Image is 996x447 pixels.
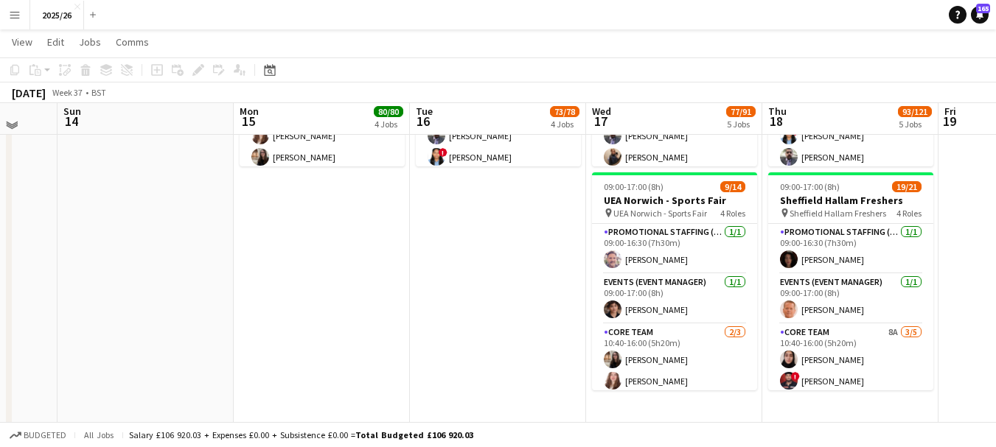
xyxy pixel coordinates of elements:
a: View [6,32,38,52]
span: ! [791,372,800,381]
span: Edit [47,35,64,49]
span: Fri [944,105,956,118]
span: Mon [240,105,259,118]
h3: UEA Norwich - Sports Fair [592,194,757,207]
app-job-card: 09:00-17:00 (8h)19/21Sheffield Hallam Freshers Sheffield Hallam Freshers4 RolesPromotional Staffi... [768,172,933,390]
app-card-role: Promotional Staffing (Team Leader)1/109:00-16:30 (7h30m)[PERSON_NAME] [592,224,757,274]
span: Jobs [79,35,101,49]
app-job-card: 09:00-17:00 (8h)9/14UEA Norwich - Sports Fair UEA Norwich - Sports Fair4 RolesPromotional Staffin... [592,172,757,390]
span: 4 Roles [720,208,745,219]
a: Jobs [73,32,107,52]
div: 5 Jobs [899,119,931,130]
span: 09:00-17:00 (8h) [780,181,840,192]
app-card-role: Events (Event Manager)1/109:00-17:00 (8h)[PERSON_NAME] [592,274,757,324]
div: BST [91,87,106,98]
span: 80/80 [374,106,403,117]
span: 17 [590,113,611,130]
span: 9/14 [720,181,745,192]
span: Week 37 [49,87,86,98]
app-card-role: Events (Event Manager)1/109:00-17:00 (8h)[PERSON_NAME] [768,274,933,324]
span: Total Budgeted £106 920.03 [355,429,473,440]
span: ! [439,148,447,157]
span: Thu [768,105,787,118]
span: 19 [942,113,956,130]
a: Comms [110,32,155,52]
app-card-role: Core Team4/410:40-15:00 (4h20m)![PERSON_NAME][PERSON_NAME] [768,100,933,214]
span: Budgeted [24,430,66,440]
span: 4 Roles [896,208,922,219]
a: Edit [41,32,70,52]
span: All jobs [81,429,116,440]
span: 77/91 [726,106,756,117]
span: 15 [237,113,259,130]
span: Sheffield Hallam Freshers [790,208,886,219]
div: 5 Jobs [727,119,755,130]
div: [DATE] [12,85,46,100]
a: 165 [971,6,989,24]
h3: Sheffield Hallam Freshers [768,194,933,207]
div: 4 Jobs [551,119,579,130]
span: UEA Norwich - Sports Fair [613,208,707,219]
button: 2025/26 [30,1,84,29]
button: Budgeted [7,427,69,443]
span: 14 [61,113,81,130]
span: Wed [592,105,611,118]
span: Comms [116,35,149,49]
span: 93/121 [898,106,932,117]
span: Tue [416,105,433,118]
div: Salary £106 920.03 + Expenses £0.00 + Subsistence £0.00 = [129,429,473,440]
span: View [12,35,32,49]
span: 16 [414,113,433,130]
span: 19/21 [892,181,922,192]
app-card-role: Core Team3/310:40-16:00 (5h20m)[PERSON_NAME][PERSON_NAME] [240,100,405,193]
span: 18 [766,113,787,130]
span: Sun [63,105,81,118]
app-card-role: Core Team2/310:40-16:00 (5h20m)[PERSON_NAME][PERSON_NAME] [592,324,757,417]
span: 165 [976,4,990,13]
div: 4 Jobs [375,119,403,130]
span: 73/78 [550,106,579,117]
span: 09:00-17:00 (8h) [604,181,664,192]
app-card-role: Promotional Staffing (Team Leader)1/109:00-16:30 (7h30m)[PERSON_NAME] [768,224,933,274]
